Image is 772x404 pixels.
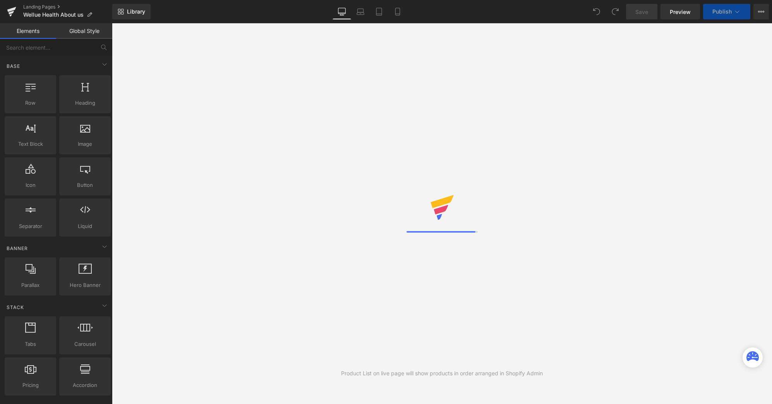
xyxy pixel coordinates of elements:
a: Laptop [351,4,370,19]
span: Carousel [62,340,108,348]
span: Image [62,140,108,148]
span: Pricing [7,381,54,389]
span: Hero Banner [62,281,108,289]
span: Text Block [7,140,54,148]
a: Mobile [388,4,407,19]
div: Product List on live page will show products in order arranged in Shopify Admin [341,369,543,378]
button: More [753,4,769,19]
span: Preview [670,8,691,16]
a: New Library [112,4,151,19]
a: Desktop [333,4,351,19]
span: Separator [7,222,54,230]
button: Undo [589,4,604,19]
span: Tabs [7,340,54,348]
span: Heading [62,99,108,107]
span: Base [6,62,21,70]
a: Tablet [370,4,388,19]
a: Preview [660,4,700,19]
span: Icon [7,181,54,189]
span: Library [127,8,145,15]
span: Wellue Health About us [23,12,84,18]
span: Banner [6,245,29,252]
span: Accordion [62,381,108,389]
span: Row [7,99,54,107]
span: Button [62,181,108,189]
span: Publish [712,9,732,15]
a: Global Style [56,23,112,39]
button: Redo [607,4,623,19]
span: Parallax [7,281,54,289]
a: Landing Pages [23,4,112,10]
span: Save [635,8,648,16]
span: Liquid [62,222,108,230]
span: Stack [6,304,25,311]
button: Publish [703,4,750,19]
